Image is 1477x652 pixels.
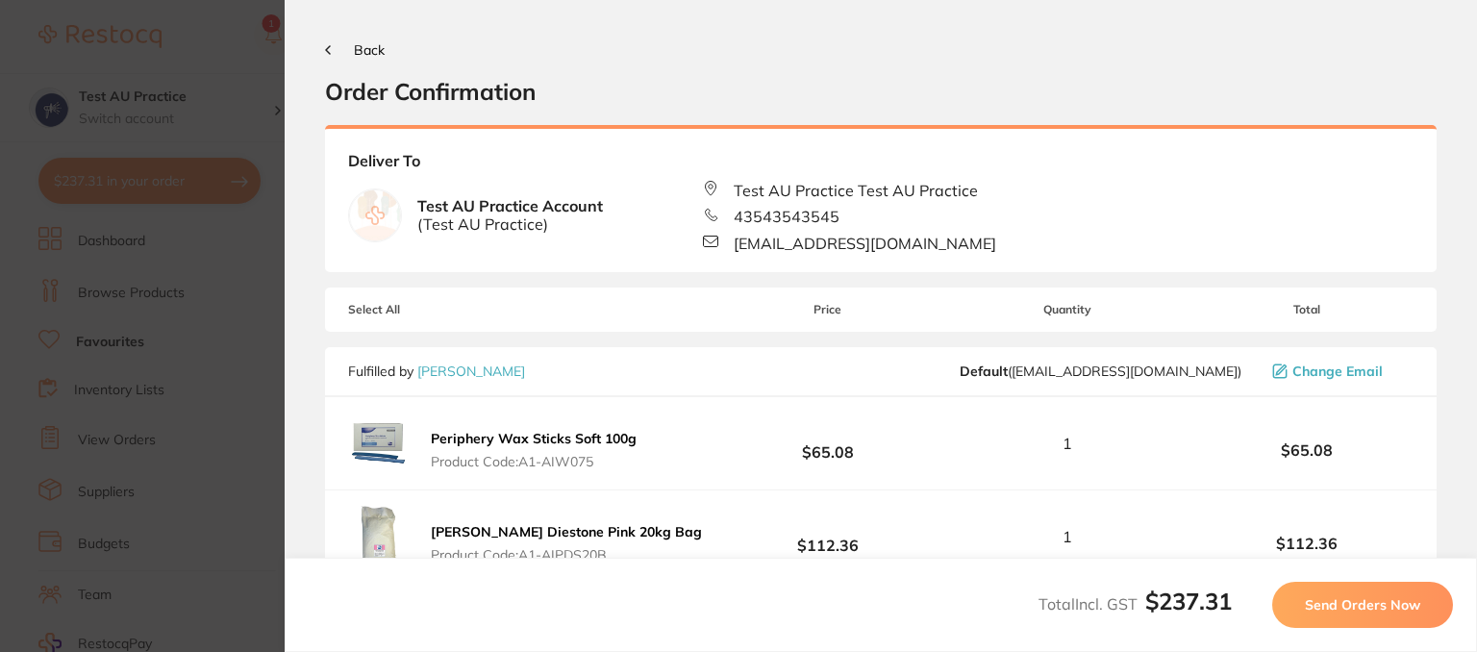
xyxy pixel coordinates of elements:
b: [PERSON_NAME] Diestone Pink 20kg Bag [431,523,702,540]
span: Product Code: A1-AIW075 [431,454,637,469]
span: Send Orders Now [1305,596,1420,614]
span: Total [1200,303,1414,316]
button: [PERSON_NAME] Diestone Pink 20kg Bag Product Code:A1-AIPDS20B [425,523,708,564]
b: $65.08 [721,426,935,462]
span: 1 [1063,528,1072,545]
p: Fulfilled by [348,364,525,379]
span: Price [721,303,935,316]
b: Test AU Practice Account [417,197,603,233]
h2: Order Confirmation [325,77,1437,106]
button: Send Orders Now [1272,582,1453,628]
span: Back [354,41,385,59]
a: [PERSON_NAME] [417,363,525,380]
b: $237.31 [1145,587,1232,615]
b: $65.08 [1200,441,1414,459]
img: empty.jpg [349,189,401,241]
b: Periphery Wax Sticks Soft 100g [431,430,637,447]
span: ( Test AU Practice ) [417,215,603,233]
button: Change Email [1266,363,1414,380]
b: Default [960,363,1008,380]
span: 43543543545 [734,208,839,225]
button: Periphery Wax Sticks Soft 100g Product Code:A1-AIW075 [425,430,642,470]
span: [EMAIL_ADDRESS][DOMAIN_NAME] [734,235,996,252]
span: skan3067@gmail.com [960,364,1241,379]
b: $112.36 [1200,535,1414,552]
span: Quantity [934,303,1200,316]
b: $112.36 [721,519,935,555]
span: Total Incl. GST [1039,594,1232,614]
span: 1 [1063,435,1072,452]
span: Test AU Practice Test AU Practice [734,182,978,199]
b: Deliver To [348,152,1414,181]
span: Product Code: A1-AIPDS20B [431,547,702,563]
span: Select All [348,303,540,316]
img: ZWJwZQ [348,413,410,474]
img: OW5pcw [348,506,410,567]
button: Back [325,42,385,58]
span: Change Email [1292,364,1383,379]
